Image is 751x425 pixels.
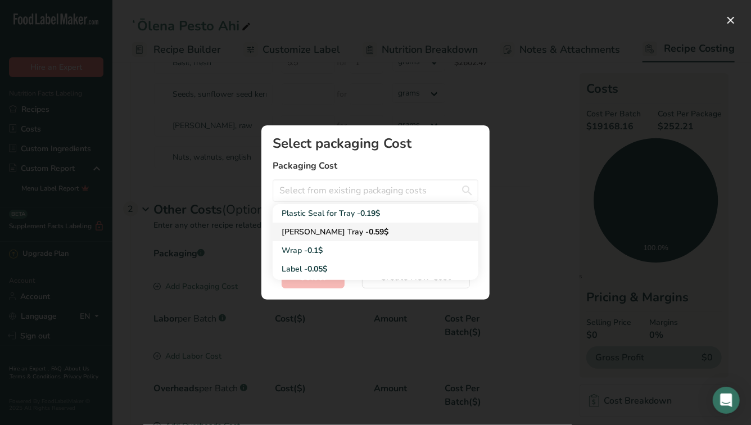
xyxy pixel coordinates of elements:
div: [PERSON_NAME] Tray - [282,226,451,238]
div: Label - [282,263,451,275]
span: 0.19$ [360,208,380,219]
a: Cookie Box -0.24$ [273,278,478,297]
a: Label -0.05$ [273,260,478,278]
a: Plastic Seal for Tray -0.19$ [273,204,478,223]
div: Open Intercom Messenger [713,387,740,414]
a: Wrap -0.1$ [273,241,478,260]
a: [PERSON_NAME] Tray -0.59$ [273,223,478,241]
label: Packaging Cost [273,159,478,173]
div: Select packaging Cost [273,137,478,150]
input: Select from existing packaging costs [273,179,478,202]
span: 0.05$ [307,264,327,274]
div: Wrap - [282,245,451,256]
span: 0.59$ [369,227,388,237]
span: 0.1$ [307,245,323,256]
div: Plastic Seal for Tray - [282,207,451,219]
